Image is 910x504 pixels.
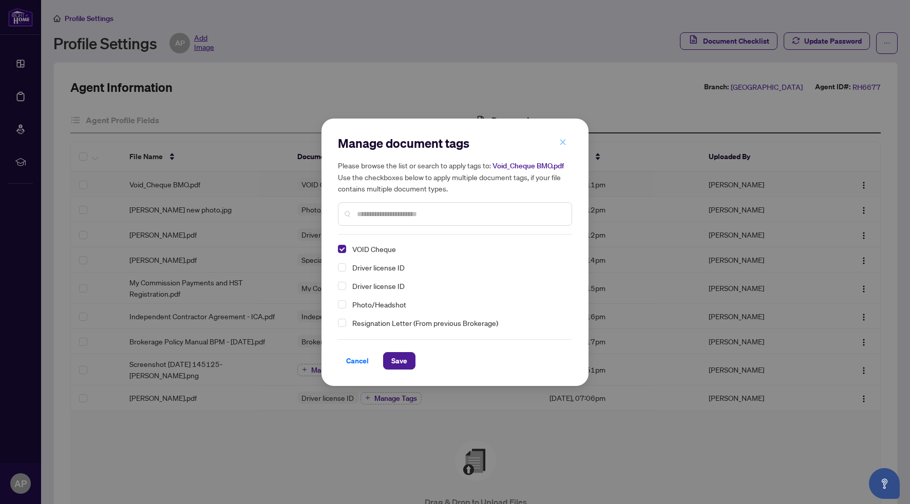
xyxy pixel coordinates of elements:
span: Cancel [346,353,369,369]
span: Save [391,353,407,369]
span: Driver license ID [352,261,405,274]
span: Select Resignation Letter (From previous Brokerage) [338,319,346,327]
span: Driver license ID [348,261,566,274]
span: Select Driver license ID [338,282,346,290]
span: Void_Cheque BMO.pdf [492,161,564,170]
button: Cancel [338,352,377,370]
h2: Manage document tags [338,135,572,151]
span: Resignation Letter (From previous Brokerage) [348,317,566,329]
span: Driver license ID [352,280,405,292]
span: close [559,139,566,146]
button: Save [383,352,415,370]
span: VOID Cheque [348,243,566,255]
span: Select Driver license ID [338,263,346,272]
h5: Please browse the list or search to apply tags to: Use the checkboxes below to apply multiple doc... [338,160,572,194]
span: Photo/Headshot [352,298,406,311]
span: Resignation Letter (From previous Brokerage) [352,317,498,329]
span: Photo/Headshot [348,298,566,311]
span: Select Photo/Headshot [338,300,346,308]
span: Driver license ID [348,280,566,292]
span: Select VOID Cheque [338,245,346,253]
button: Open asap [869,468,900,499]
span: VOID Cheque [352,243,396,255]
